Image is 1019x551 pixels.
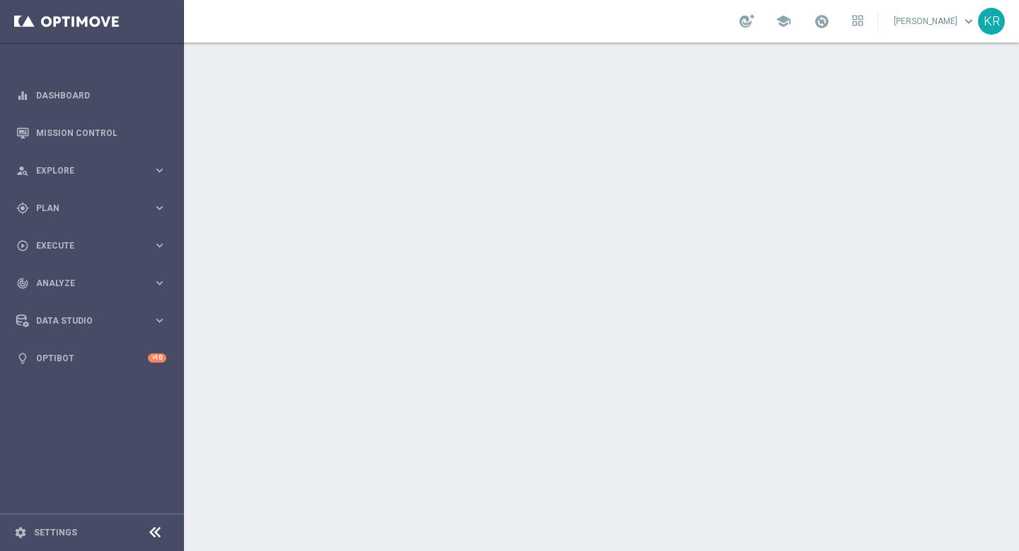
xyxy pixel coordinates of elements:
button: track_changes Analyze keyboard_arrow_right [16,278,167,289]
i: settings [14,526,27,539]
a: Settings [34,528,77,537]
div: Plan [16,202,153,215]
i: track_changes [16,277,29,290]
span: Analyze [36,279,153,288]
button: Data Studio keyboard_arrow_right [16,315,167,326]
a: Dashboard [36,76,166,114]
div: Mission Control [16,114,166,152]
div: KR [978,8,1005,35]
span: keyboard_arrow_down [961,13,977,29]
button: person_search Explore keyboard_arrow_right [16,165,167,176]
button: gps_fixed Plan keyboard_arrow_right [16,203,167,214]
i: equalizer [16,89,29,102]
i: keyboard_arrow_right [153,164,166,177]
i: lightbulb [16,352,29,365]
div: Explore [16,164,153,177]
div: Dashboard [16,76,166,114]
span: Data Studio [36,317,153,325]
i: keyboard_arrow_right [153,276,166,290]
span: school [776,13,791,29]
i: play_circle_outline [16,239,29,252]
span: Plan [36,204,153,212]
i: keyboard_arrow_right [153,239,166,252]
button: equalizer Dashboard [16,90,167,101]
div: +10 [148,353,166,363]
a: Optibot [36,339,148,377]
i: person_search [16,164,29,177]
span: Explore [36,166,153,175]
div: Analyze [16,277,153,290]
a: Mission Control [36,114,166,152]
div: Optibot [16,339,166,377]
div: Execute [16,239,153,252]
button: Mission Control [16,127,167,139]
i: gps_fixed [16,202,29,215]
i: keyboard_arrow_right [153,314,166,327]
i: keyboard_arrow_right [153,201,166,215]
button: play_circle_outline Execute keyboard_arrow_right [16,240,167,251]
div: Data Studio [16,314,153,327]
button: lightbulb Optibot +10 [16,353,167,364]
a: [PERSON_NAME]keyboard_arrow_down [892,11,978,32]
span: Execute [36,242,153,250]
